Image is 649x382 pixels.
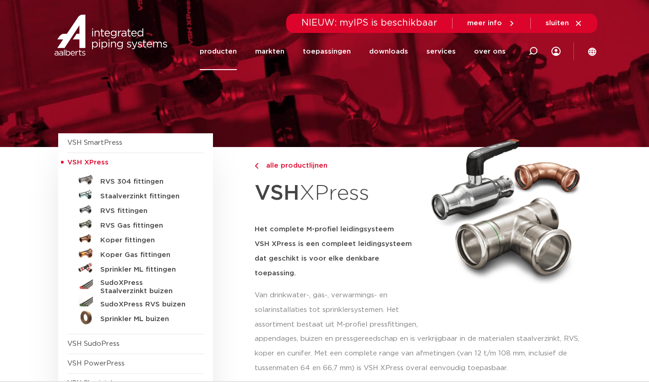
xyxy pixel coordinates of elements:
p: Van drinkwater-, gas-, verwarmings- en solarinstallaties tot sprinklersystemen. Het assortiment b... [255,288,420,332]
h5: RVS 304 fittingen [100,178,191,186]
a: producten [200,33,237,70]
a: Koper fittingen [67,231,204,246]
a: Staalverzinkt fittingen [67,187,204,202]
a: sluiten [545,19,583,27]
span: meer info [467,20,502,27]
div: my IPS [551,33,561,70]
a: RVS fittingen [67,202,204,217]
h5: Staalverzinkt fittingen [100,192,191,201]
h5: SudoXPress Staalverzinkt buizen [100,279,191,295]
strong: VSH [255,183,300,204]
a: markten [255,33,284,70]
a: VSH PowerPress [67,360,125,367]
h5: SudoXPress RVS buizen [100,300,191,309]
h5: RVS fittingen [100,207,191,215]
p: appendages, buizen en pressgereedschap en is verkrijgbaar in de materialen staalverzinkt, RVS, ko... [255,332,591,376]
a: RVS 304 fittingen [67,173,204,187]
h5: Sprinkler ML buizen [100,315,191,323]
a: SudoXPress RVS buizen [67,295,204,310]
a: VSH SmartPress [67,139,122,146]
span: alle productlijnen [261,162,327,169]
h5: Koper fittingen [100,236,191,245]
h1: XPress [255,176,420,211]
a: downloads [369,33,408,70]
a: toepassingen [303,33,351,70]
img: chevron-right.svg [255,163,258,169]
h5: Koper Gas fittingen [100,251,191,259]
a: Sprinkler ML fittingen [67,261,204,275]
nav: Menu [200,33,506,70]
h5: RVS Gas fittingen [100,222,191,230]
a: services [426,33,456,70]
h5: Sprinkler ML fittingen [100,266,191,274]
span: NIEUW: myIPS is beschikbaar [301,18,437,27]
a: meer info [467,19,516,27]
h5: Het complete M-profiel leidingsysteem VSH XPress is een compleet leidingsysteem dat geschikt is v... [255,222,420,281]
a: Koper Gas fittingen [67,246,204,261]
a: VSH SudoPress [67,340,120,347]
a: alle productlijnen [255,160,420,171]
span: sluiten [545,20,569,27]
a: RVS Gas fittingen [67,217,204,231]
span: VSH XPress [67,159,109,166]
a: Sprinkler ML buizen [67,310,204,325]
a: over ons [474,33,506,70]
a: SudoXPress Staalverzinkt buizen [67,275,204,295]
